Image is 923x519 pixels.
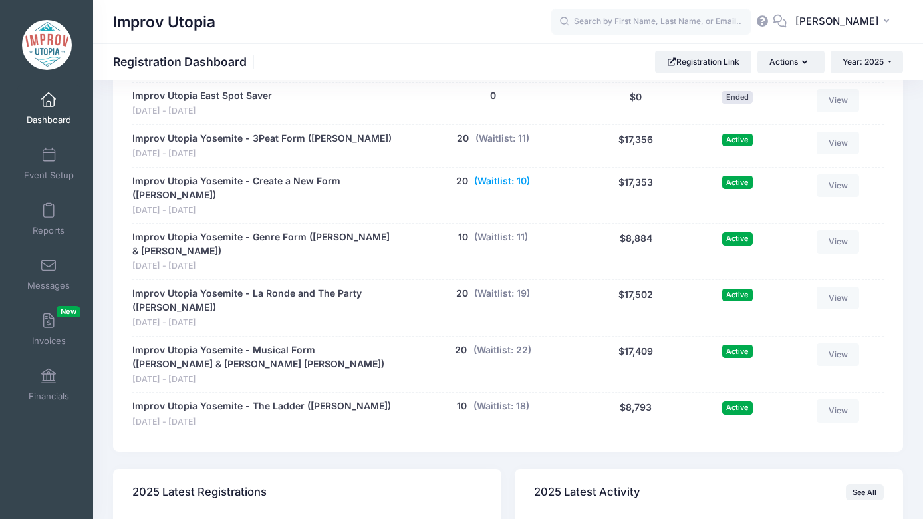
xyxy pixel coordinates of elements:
[795,14,879,29] span: [PERSON_NAME]
[473,343,531,357] button: (Waitlist: 22)
[722,134,753,146] span: Active
[475,132,529,146] button: (Waitlist: 11)
[132,474,267,512] h4: 2025 Latest Registrations
[846,484,884,500] a: See All
[474,287,530,301] button: (Waitlist: 19)
[17,140,80,187] a: Event Setup
[455,343,467,357] button: 20
[132,416,391,429] span: [DATE] - [DATE]
[132,373,396,386] span: [DATE] - [DATE]
[17,196,80,242] a: Reports
[113,7,215,37] h1: Improv Utopia
[132,89,272,103] a: Improv Utopia East Spot Saver
[722,91,753,104] span: Ended
[132,343,396,371] a: Improv Utopia Yosemite - Musical Form ([PERSON_NAME] & [PERSON_NAME] [PERSON_NAME])
[757,51,824,73] button: Actions
[534,474,640,512] h4: 2025 Latest Activity
[722,401,753,414] span: Active
[132,399,391,413] a: Improv Utopia Yosemite - The Ladder ([PERSON_NAME])
[456,287,468,301] button: 20
[817,230,859,253] a: View
[583,343,688,386] div: $17,409
[551,9,751,35] input: Search by First Name, Last Name, or Email...
[722,232,753,245] span: Active
[132,230,396,258] a: Improv Utopia Yosemite - Genre Form ([PERSON_NAME] & [PERSON_NAME])
[132,287,396,315] a: Improv Utopia Yosemite - La Ronde and The Party ([PERSON_NAME])
[490,89,496,103] button: 0
[474,230,528,244] button: (Waitlist: 11)
[132,132,392,146] a: Improv Utopia Yosemite - 3Peat Form ([PERSON_NAME])
[457,132,469,146] button: 20
[583,89,688,118] div: $0
[113,55,258,69] h1: Registration Dashboard
[817,343,859,366] a: View
[583,230,688,273] div: $8,884
[458,230,468,244] button: 10
[17,306,80,353] a: InvoicesNew
[817,287,859,309] a: View
[817,132,859,154] a: View
[132,174,396,202] a: Improv Utopia Yosemite - Create a New Form ([PERSON_NAME])
[132,260,396,273] span: [DATE] - [DATE]
[17,251,80,297] a: Messages
[843,57,884,67] span: Year: 2025
[473,399,529,413] button: (Waitlist: 18)
[132,204,396,217] span: [DATE] - [DATE]
[456,174,468,188] button: 20
[57,306,80,317] span: New
[583,287,688,329] div: $17,502
[132,105,272,118] span: [DATE] - [DATE]
[655,51,751,73] a: Registration Link
[787,7,903,37] button: [PERSON_NAME]
[27,280,70,291] span: Messages
[817,399,859,422] a: View
[32,335,66,347] span: Invoices
[583,399,688,428] div: $8,793
[22,20,72,70] img: Improv Utopia
[33,225,65,236] span: Reports
[831,51,903,73] button: Year: 2025
[583,132,688,160] div: $17,356
[722,289,753,301] span: Active
[817,89,859,112] a: View
[722,176,753,188] span: Active
[132,148,392,160] span: [DATE] - [DATE]
[817,174,859,197] a: View
[457,399,467,413] button: 10
[24,170,74,181] span: Event Setup
[132,317,396,329] span: [DATE] - [DATE]
[17,85,80,132] a: Dashboard
[474,174,530,188] button: (Waitlist: 10)
[583,174,688,217] div: $17,353
[29,391,69,402] span: Financials
[722,345,753,357] span: Active
[17,361,80,408] a: Financials
[27,114,71,126] span: Dashboard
